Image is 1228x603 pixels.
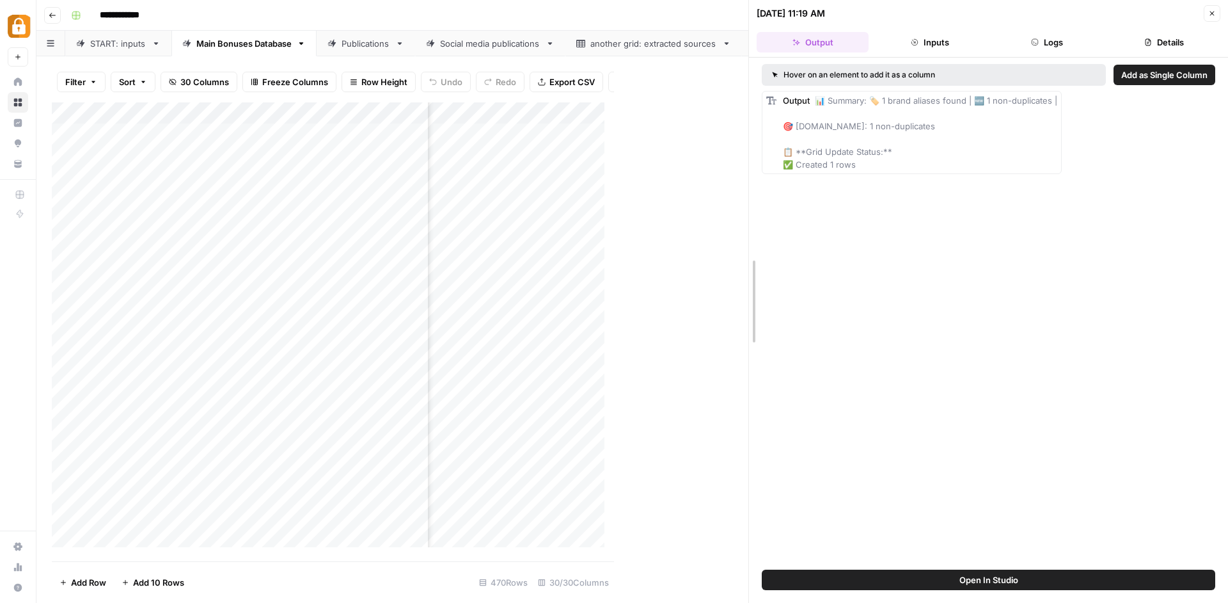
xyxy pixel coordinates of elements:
[111,72,155,92] button: Sort
[8,133,28,154] a: Opportunities
[242,72,336,92] button: Freeze Columns
[342,72,416,92] button: Row Height
[57,72,106,92] button: Filter
[476,72,524,92] button: Redo
[8,536,28,557] a: Settings
[65,31,171,56] a: START: inputs
[441,76,462,88] span: Undo
[171,31,317,56] a: Main Bonuses Database
[496,76,516,88] span: Redo
[71,576,106,589] span: Add Row
[262,76,328,88] span: Freeze Columns
[565,31,742,56] a: another grid: extracted sources
[8,10,28,42] button: Workspace: Adzz
[8,92,28,113] a: Browse
[52,572,114,593] button: Add Row
[180,76,229,88] span: 30 Columns
[8,557,28,577] a: Usage
[317,31,415,56] a: Publications
[114,572,192,593] button: Add 10 Rows
[590,37,717,50] div: another grid: extracted sources
[530,72,603,92] button: Export CSV
[8,577,28,598] button: Help + Support
[8,154,28,174] a: Your Data
[65,76,86,88] span: Filter
[90,37,146,50] div: START: inputs
[533,572,614,593] div: 30/30 Columns
[196,37,292,50] div: Main Bonuses Database
[342,37,390,50] div: Publications
[421,72,471,92] button: Undo
[361,76,407,88] span: Row Height
[161,72,237,92] button: 30 Columns
[8,15,31,38] img: Adzz Logo
[415,31,565,56] a: Social media publications
[549,76,595,88] span: Export CSV
[8,113,28,133] a: Insights
[133,576,184,589] span: Add 10 Rows
[119,76,136,88] span: Sort
[440,37,540,50] div: Social media publications
[474,572,533,593] div: 470 Rows
[8,72,28,92] a: Home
